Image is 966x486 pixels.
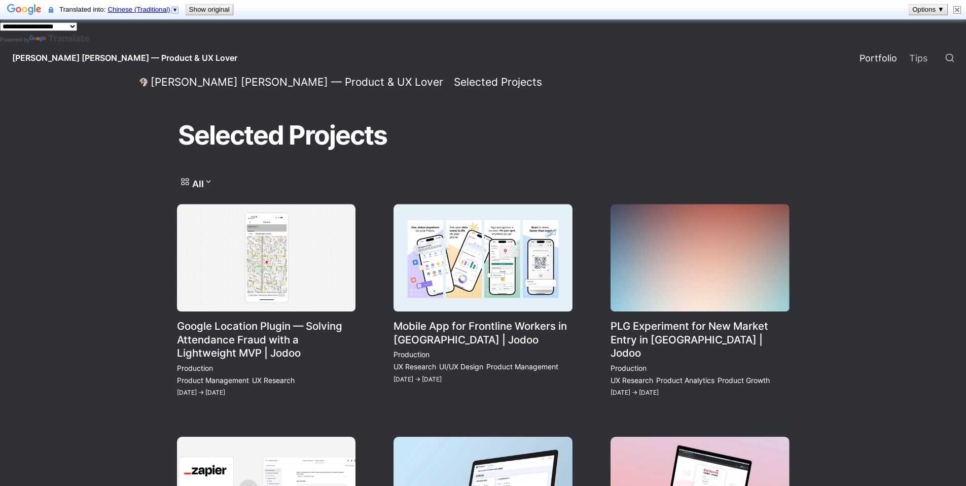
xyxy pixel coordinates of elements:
a: Translate [29,33,90,44]
a: PLG Experiment for New Market Entry in [GEOGRAPHIC_DATA] | Jodoo [611,204,790,399]
a: Chinese (Traditional) [108,6,179,13]
img: Daniel Lee — Product & UX Lover [139,78,148,86]
img: The content of this secure page will be sent to Google for translation, using a secure connection. [49,6,53,14]
span: / [447,78,450,87]
a: Portfolio [853,44,903,72]
span: [PERSON_NAME] [PERSON_NAME] — Product & UX Lover [12,53,237,63]
a: [PERSON_NAME] [PERSON_NAME] — Product & UX Lover [4,44,245,72]
img: Google Translate [7,3,42,17]
div: [PERSON_NAME] [PERSON_NAME] — Product & UX Lover [151,76,443,89]
a: [PERSON_NAME] [PERSON_NAME] — Product & UX Lover [136,76,446,88]
button: Options ▼ [909,5,947,15]
a: Mobile App for Frontline Workers in [GEOGRAPHIC_DATA] | Jodoo [393,204,573,399]
span: Translated into: [59,6,182,13]
a: Google Location Plugin — Solving Attendance Fraud with a Lightweight MVP | Jodoo [177,204,356,399]
a: Tips [903,44,934,72]
a: Selected Projects [451,76,545,88]
p: All [192,177,204,191]
img: Google Translate [29,36,48,43]
h1: Selected Projects [177,115,388,156]
span: Chinese (Traditional) [108,6,170,13]
button: Show original [186,5,233,15]
div: Selected Projects [454,76,542,89]
img: Close [953,6,961,14]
